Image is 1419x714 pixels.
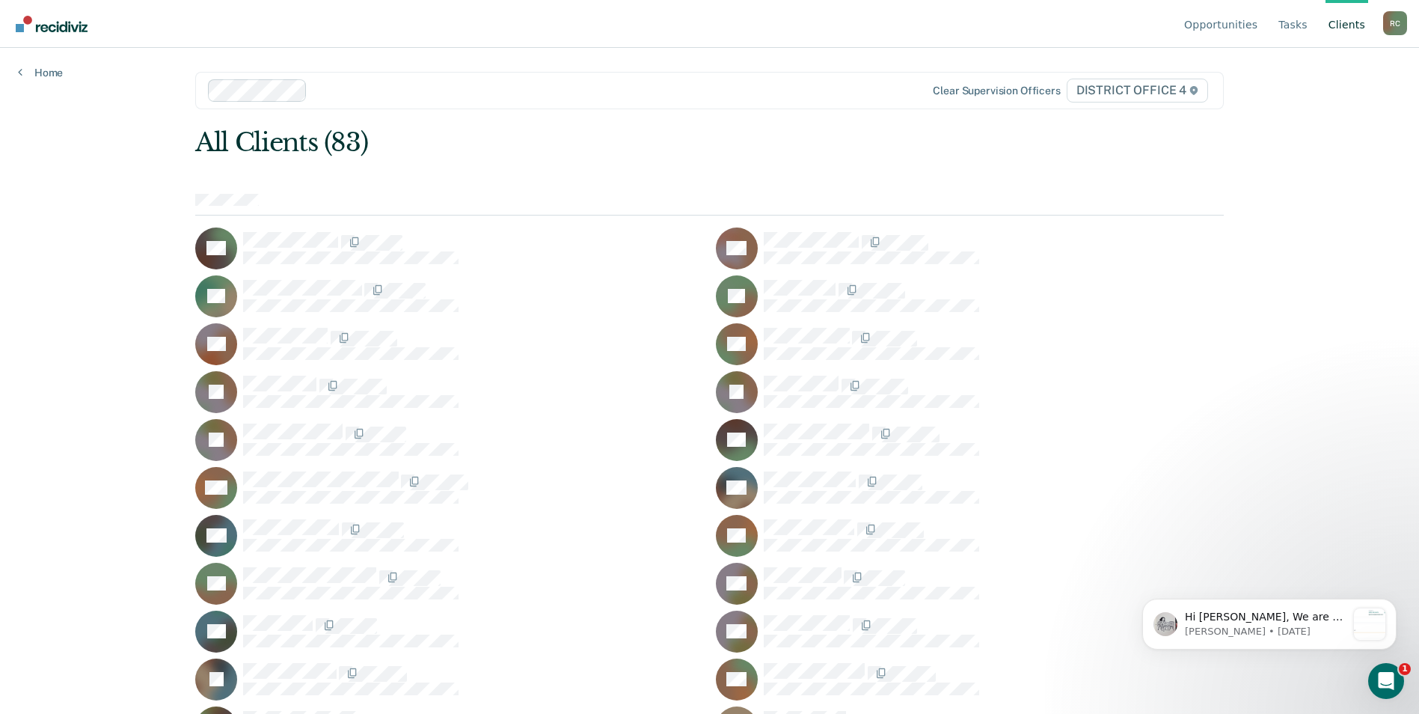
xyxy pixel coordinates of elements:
div: Clear supervision officers [933,85,1060,97]
p: Message from Kim, sent 3w ago [65,56,227,70]
span: Hi [PERSON_NAME], We are so excited to announce a brand new feature: AI case note search! 📣 Findi... [65,42,227,426]
span: 1 [1399,663,1411,675]
div: R C [1383,11,1407,35]
a: Home [18,66,63,79]
span: DISTRICT OFFICE 4 [1067,79,1208,103]
div: All Clients (83) [195,127,1018,158]
button: Profile dropdown button [1383,11,1407,35]
iframe: Intercom live chat [1368,663,1404,699]
img: Recidiviz [16,16,88,32]
iframe: Intercom notifications message [1120,569,1419,674]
